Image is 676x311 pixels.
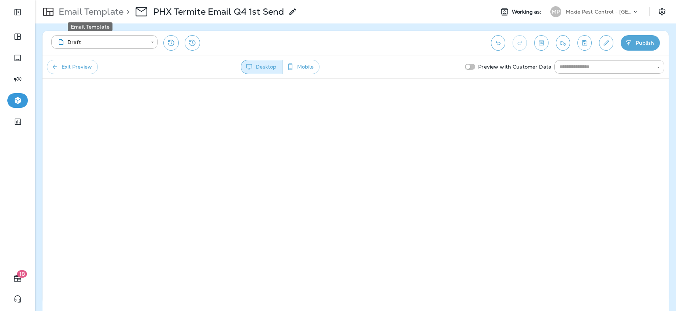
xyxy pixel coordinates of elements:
button: Mobile [282,60,319,74]
p: Email Template [56,6,123,17]
button: Expand Sidebar [7,5,28,19]
p: PHX Termite Email Q4 1st Send [153,6,284,17]
p: > [123,6,130,17]
div: MP [550,6,561,17]
div: Email Template [68,22,112,31]
span: 18 [17,270,27,278]
button: View Changelog [185,35,200,51]
p: Moxie Pest Control - [GEOGRAPHIC_DATA] [566,9,632,15]
button: Toggle preview [534,35,548,51]
button: Desktop [241,60,282,74]
button: Exit Preview [47,60,98,74]
button: Edit details [599,35,613,51]
button: Undo [491,35,505,51]
button: Open [655,64,662,71]
button: 18 [7,271,28,286]
button: Send test email [556,35,570,51]
button: Restore from previous version [163,35,179,51]
p: Preview with Customer Data [475,61,554,73]
button: Publish [621,35,660,51]
button: Settings [655,5,669,18]
button: Save [577,35,592,51]
div: Draft [56,39,146,46]
span: Working as: [512,9,543,15]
